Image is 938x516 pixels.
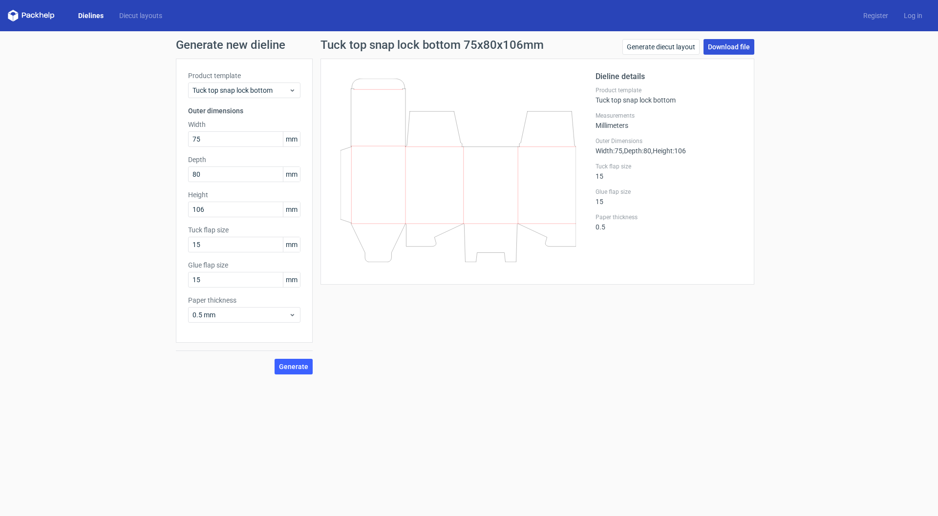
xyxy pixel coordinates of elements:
div: 0.5 [596,213,742,231]
label: Glue flap size [188,260,300,270]
label: Height [188,190,300,200]
span: 0.5 mm [192,310,289,320]
span: mm [283,167,300,182]
span: , Depth : 80 [622,147,651,155]
label: Width [188,120,300,129]
label: Paper thickness [596,213,742,221]
label: Product template [188,71,300,81]
div: 15 [596,188,742,206]
a: Log in [896,11,930,21]
label: Outer Dimensions [596,137,742,145]
label: Tuck flap size [596,163,742,170]
button: Generate [275,359,313,374]
span: Tuck top snap lock bottom [192,85,289,95]
h3: Outer dimensions [188,106,300,116]
h1: Tuck top snap lock bottom 75x80x106mm [320,39,544,51]
h2: Dieline details [596,71,742,83]
span: mm [283,132,300,146]
label: Paper thickness [188,295,300,305]
label: Tuck flap size [188,225,300,235]
label: Product template [596,86,742,94]
span: mm [283,272,300,287]
span: mm [283,237,300,252]
label: Depth [188,155,300,165]
div: Millimeters [596,112,742,129]
a: Register [855,11,896,21]
label: Glue flap size [596,188,742,196]
label: Measurements [596,112,742,120]
span: , Height : 106 [651,147,686,155]
span: Width : 75 [596,147,622,155]
a: Diecut layouts [111,11,170,21]
div: 15 [596,163,742,180]
a: Download file [703,39,754,55]
a: Generate diecut layout [622,39,700,55]
h1: Generate new dieline [176,39,762,51]
span: Generate [279,363,308,370]
div: Tuck top snap lock bottom [596,86,742,104]
a: Dielines [70,11,111,21]
span: mm [283,202,300,217]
